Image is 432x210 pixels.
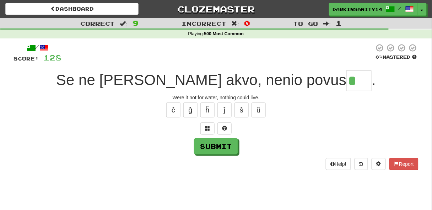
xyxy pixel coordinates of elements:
div: / [13,43,61,52]
div: Mastered [374,54,418,61]
span: 128 [43,53,61,62]
span: Correct [80,20,115,27]
span: 0 [244,19,250,27]
button: Switch sentence to multiple choice alt+p [200,122,215,135]
button: Round history (alt+y) [355,158,368,170]
button: ŝ [234,103,249,117]
strong: 500 Most Common [204,31,244,36]
button: Single letter hint - you only get 1 per sentence and score half the points! alt+h [217,122,232,135]
button: ĥ [200,103,215,117]
span: : [120,21,128,27]
button: Report [389,158,418,170]
span: DarkInsanity14 [333,6,383,12]
a: Dashboard [5,3,139,15]
span: Incorrect [182,20,227,27]
button: Submit [194,138,238,154]
span: Se ne [PERSON_NAME] akvo, nenio povus [56,72,346,88]
span: / [398,6,402,11]
button: ĉ [166,103,180,117]
button: Help! [326,158,351,170]
div: Were it not for water, nothing could live. [13,94,418,101]
span: 9 [133,19,139,27]
span: : [323,21,331,27]
span: 1 [336,19,342,27]
span: : [232,21,239,27]
a: DarkInsanity14 / [329,3,418,16]
span: To go [293,20,318,27]
button: ĵ [217,103,232,117]
button: ŭ [252,103,266,117]
span: Score: [13,56,39,62]
a: Clozemaster [149,3,282,15]
span: . [372,72,376,88]
button: ĝ [183,103,198,117]
span: 0 % [376,54,383,60]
